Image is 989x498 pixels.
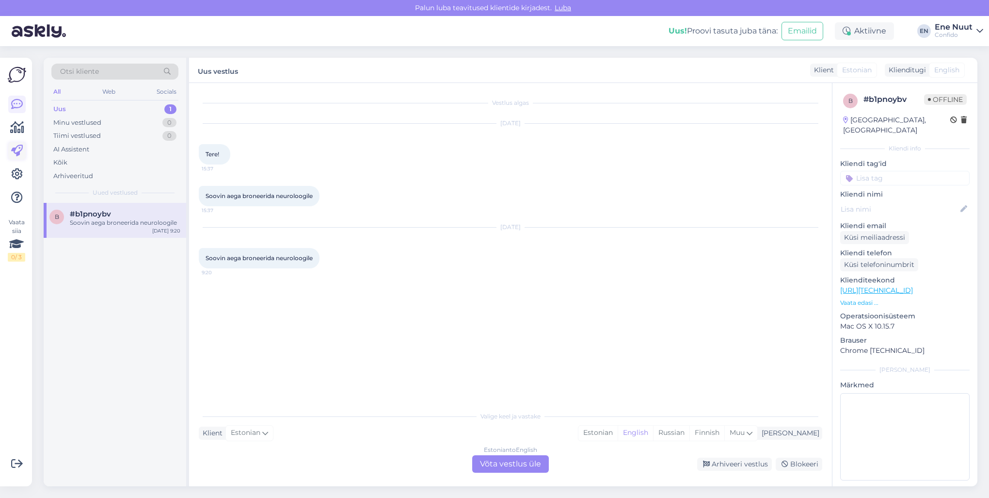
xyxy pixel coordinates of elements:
input: Lisa tag [840,171,970,185]
div: Klienditugi [885,65,926,75]
div: Estonian [578,426,618,440]
div: 0 / 3 [8,253,25,262]
div: Valige keel ja vastake [199,412,822,421]
span: Luba [552,3,574,12]
div: [DATE] [199,223,822,232]
div: 0 [162,131,176,141]
div: [PERSON_NAME] [758,428,819,438]
div: English [618,426,653,440]
p: Klienditeekond [840,275,970,285]
div: [DATE] 9:20 [152,227,180,234]
div: Klient [810,65,834,75]
div: Finnish [689,426,724,440]
div: Uus [53,104,66,114]
p: Märkmed [840,380,970,390]
span: English [934,65,959,75]
div: Klient [199,428,223,438]
a: [URL][TECHNICAL_ID] [840,286,913,295]
span: b [55,213,59,220]
span: b [848,97,853,104]
p: Mac OS X 10.15.7 [840,321,970,332]
div: Soovin aega broneerida neuroloogile [70,218,180,227]
span: Soovin aega broneerida neuroloogile [206,254,313,262]
div: EN [917,24,931,38]
p: Operatsioonisüsteem [840,311,970,321]
div: All [51,85,63,98]
p: Brauser [840,335,970,346]
div: Aktiivne [835,22,894,40]
b: Uus! [669,26,687,35]
div: Tiimi vestlused [53,131,101,141]
div: [GEOGRAPHIC_DATA], [GEOGRAPHIC_DATA] [843,115,950,135]
p: Vaata edasi ... [840,299,970,307]
div: Confido [935,31,973,39]
div: Arhiveeri vestlus [697,458,772,471]
span: Tere! [206,150,219,158]
div: Vestlus algas [199,99,822,107]
div: Socials [155,85,178,98]
label: Uus vestlus [198,64,238,77]
span: Soovin aega broneerida neuroloogile [206,192,313,199]
div: Võta vestlus üle [472,455,549,473]
span: 9:20 [202,269,238,276]
div: Kõik [53,158,67,167]
div: [DATE] [199,119,822,128]
div: Blokeeri [776,458,822,471]
img: Askly Logo [8,66,26,84]
div: # b1pnoybv [863,94,924,105]
div: Kliendi info [840,144,970,153]
p: Kliendi telefon [840,248,970,258]
div: 0 [162,118,176,128]
div: Ene Nuut [935,23,973,31]
span: Uued vestlused [93,188,138,197]
div: [PERSON_NAME] [840,365,970,374]
p: Chrome [TECHNICAL_ID] [840,346,970,356]
span: 15:37 [202,165,238,172]
a: Ene NuutConfido [935,23,983,39]
div: Küsi meiliaadressi [840,231,909,244]
span: Muu [730,428,745,437]
div: Estonian to English [484,446,537,454]
span: Estonian [231,428,260,438]
div: 1 [164,104,176,114]
p: Kliendi tag'id [840,159,970,169]
p: Kliendi nimi [840,189,970,199]
div: Proovi tasuta juba täna: [669,25,778,37]
p: Kliendi email [840,221,970,231]
span: Offline [924,94,967,105]
input: Lisa nimi [841,204,958,215]
span: Otsi kliente [60,66,99,77]
div: AI Assistent [53,145,89,154]
button: Emailid [782,22,823,40]
div: Minu vestlused [53,118,101,128]
span: Estonian [842,65,872,75]
div: Arhiveeritud [53,171,93,181]
div: Russian [653,426,689,440]
span: #b1pnoybv [70,210,111,218]
div: Vaata siia [8,218,25,262]
div: Web [100,85,117,98]
div: Küsi telefoninumbrit [840,258,918,271]
span: 15:37 [202,207,238,214]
